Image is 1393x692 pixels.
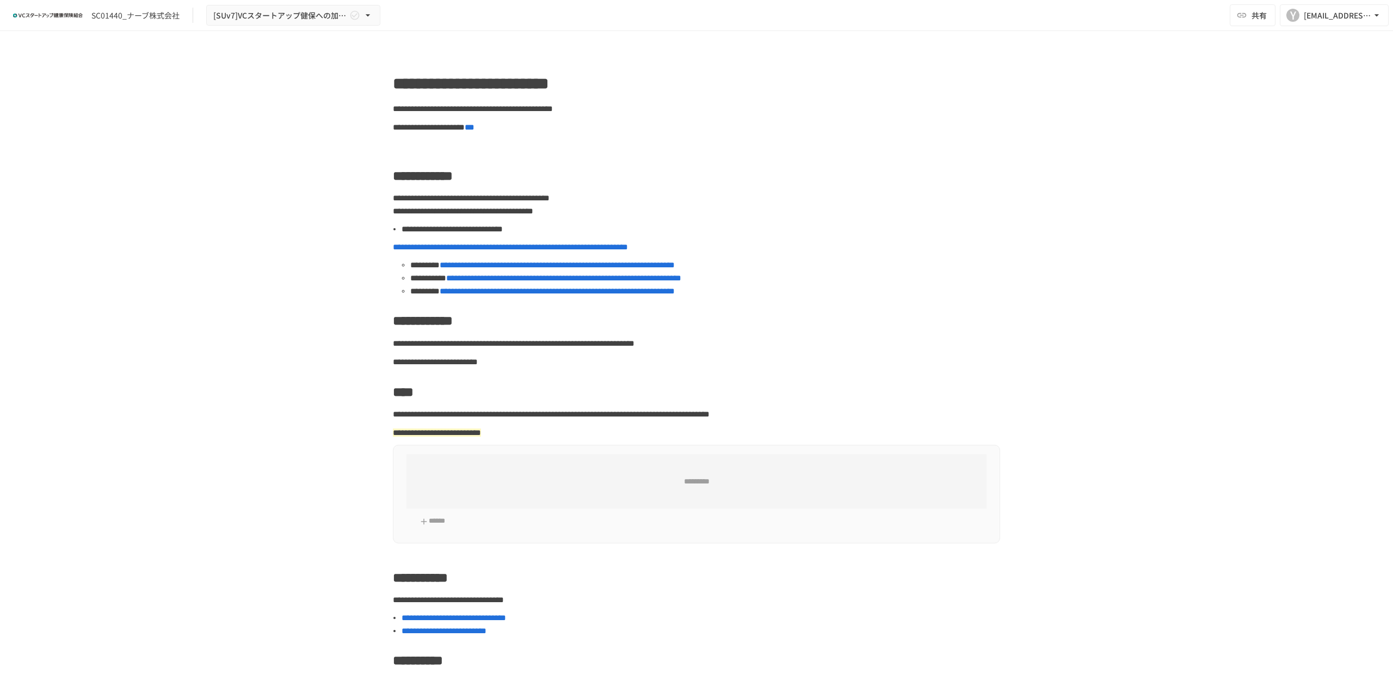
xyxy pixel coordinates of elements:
button: 共有 [1230,4,1275,26]
button: Y[EMAIL_ADDRESS][DOMAIN_NAME] [1280,4,1389,26]
span: [SUv7]VCスタートアップ健保への加入申請手続き [213,9,347,22]
span: 共有 [1252,9,1267,21]
div: SC01440_ナーブ株式会社 [91,10,180,21]
button: [SUv7]VCスタートアップ健保への加入申請手続き [206,5,380,26]
div: [EMAIL_ADDRESS][DOMAIN_NAME] [1304,9,1371,22]
img: ZDfHsVrhrXUoWEWGWYf8C4Fv4dEjYTEDCNvmL73B7ox [13,7,83,24]
div: Y [1286,9,1299,22]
